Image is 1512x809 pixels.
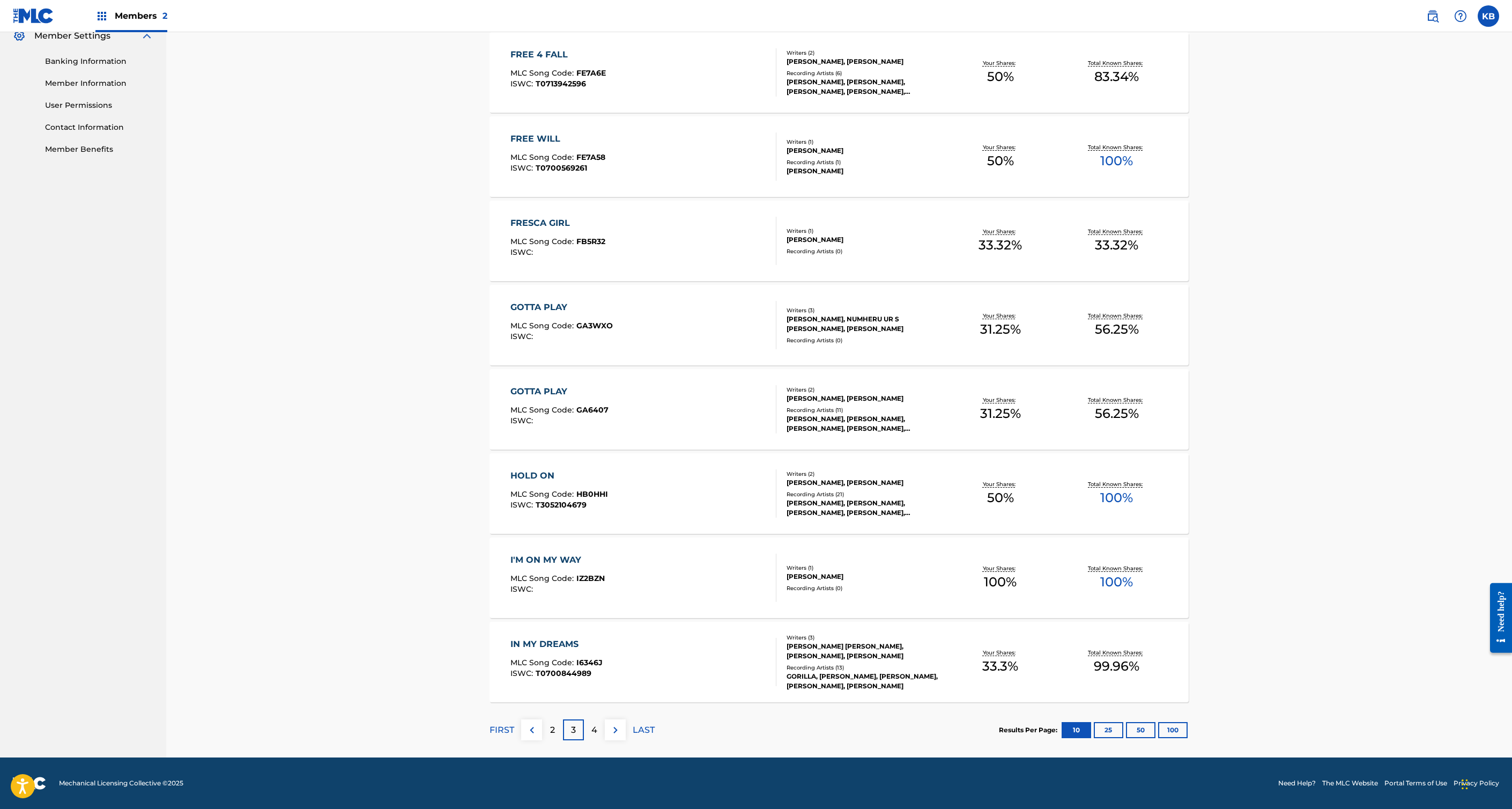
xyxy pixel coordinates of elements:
span: ISWC : [510,247,536,257]
a: GOTTA PLAYMLC Song Code:GA3WXOISWC:Writers (3)[PERSON_NAME], NUMHERU UR S [PERSON_NAME], [PERSON_... [490,285,1189,365]
p: Total Known Shares: [1088,649,1145,657]
a: Need Help? [1278,778,1316,788]
a: Contact Information [45,122,153,133]
p: Total Known Shares: [1088,143,1145,151]
a: Member Benefits [45,144,153,155]
div: HOLD ON [510,469,608,482]
p: Results Per Page: [999,725,1060,735]
a: Member Information [45,78,153,89]
div: User Menu [1478,5,1499,27]
p: LAST [633,724,655,737]
span: 50 % [987,151,1014,171]
p: Your Shares: [983,227,1018,236]
span: 33.32 % [979,236,1022,255]
a: I'M ON MY WAYMLC Song Code:IZ2BZNISWC:Writers (1)[PERSON_NAME]Recording Artists (0)Your Shares:10... [490,538,1189,618]
div: [PERSON_NAME] [787,146,943,156]
a: FREE WILLMLC Song Code:FE7A58ISWC:T0700569261Writers (1)[PERSON_NAME]Recording Artists (1)[PERSON... [490,116,1189,197]
div: [PERSON_NAME], [PERSON_NAME], [PERSON_NAME], [PERSON_NAME], [PERSON_NAME] [787,414,943,433]
img: help [1454,10,1467,23]
div: [PERSON_NAME], [PERSON_NAME], [PERSON_NAME], [PERSON_NAME], [PERSON_NAME] [787,498,943,518]
span: 2 [162,11,167,21]
span: 31.25 % [980,404,1021,423]
a: User Permissions [45,100,153,111]
div: Recording Artists ( 0 ) [787,584,943,592]
img: logo [13,777,46,790]
div: [PERSON_NAME], NUMHERU UR S [PERSON_NAME], [PERSON_NAME] [787,314,943,334]
div: Recording Artists ( 0 ) [787,336,943,344]
a: IN MY DREAMSMLC Song Code:I6346JISWC:T0700844989Writers (3)[PERSON_NAME] [PERSON_NAME], [PERSON_N... [490,622,1189,702]
button: 100 [1158,722,1188,738]
div: Recording Artists ( 13 ) [787,664,943,672]
p: FIRST [490,724,514,737]
span: FE7A6E [576,68,606,78]
span: GA6407 [576,405,609,415]
span: IZ2BZN [576,573,605,583]
p: Your Shares: [983,480,1018,488]
span: T3052104679 [536,500,587,510]
div: Writers ( 1 ) [787,138,943,146]
span: 56.25 % [1095,404,1139,423]
span: T0700844989 [536,668,591,678]
p: Total Known Shares: [1088,312,1145,320]
p: Your Shares: [983,143,1018,151]
a: Banking Information [45,56,153,67]
span: T0700569261 [536,163,587,173]
span: T0713942596 [536,79,586,89]
a: Public Search [1422,5,1443,27]
span: MLC Song Code : [510,405,576,415]
span: I6346J [576,658,603,667]
div: [PERSON_NAME] [PERSON_NAME], [PERSON_NAME], [PERSON_NAME] [787,642,943,661]
a: Portal Terms of Use [1384,778,1447,788]
div: Help [1450,5,1471,27]
span: MLC Song Code : [510,68,576,78]
div: Recording Artists ( 1 ) [787,158,943,166]
p: Your Shares: [983,564,1018,572]
div: [PERSON_NAME] [787,572,943,582]
span: ISWC : [510,416,536,425]
span: FB5R32 [576,237,605,246]
span: 83.34 % [1094,67,1139,86]
div: [PERSON_NAME], [PERSON_NAME], [PERSON_NAME], [PERSON_NAME], [PERSON_NAME] [787,77,943,97]
span: Members [115,10,167,22]
a: FREE 4 FALLMLC Song Code:FE7A6EISWC:T0713942596Writers (2)[PERSON_NAME], [PERSON_NAME]Recording A... [490,32,1189,113]
p: Total Known Shares: [1088,396,1145,404]
div: Recording Artists ( 6 ) [787,69,943,77]
span: 100 % [1100,151,1133,171]
a: GOTTA PLAYMLC Song Code:GA6407ISWC:Writers (2)[PERSON_NAME], [PERSON_NAME]Recording Artists (11)[... [490,369,1189,450]
span: Mechanical Licensing Collective © 2025 [59,778,183,788]
span: 50 % [987,67,1014,86]
div: FREE WILL [510,133,605,145]
span: FE7A58 [576,152,605,162]
p: 3 [571,724,576,737]
span: ISWC : [510,500,536,510]
span: ISWC : [510,332,536,341]
span: 100 % [1100,488,1133,508]
div: I'M ON MY WAY [510,554,605,567]
p: Total Known Shares: [1088,564,1145,572]
span: MLC Song Code : [510,573,576,583]
p: Your Shares: [983,312,1018,320]
div: Writers ( 3 ) [787,634,943,642]
div: Writers ( 2 ) [787,386,943,394]
div: GOTTA PLAY [510,385,609,398]
img: search [1426,10,1439,23]
span: MLC Song Code : [510,152,576,162]
button: 50 [1126,722,1155,738]
span: 56.25 % [1095,320,1139,339]
div: [PERSON_NAME] [787,235,943,245]
div: Drag [1462,768,1468,800]
p: 2 [550,724,555,737]
div: IN MY DREAMS [510,638,603,651]
iframe: Chat Widget [1458,757,1512,809]
span: ISWC : [510,584,536,594]
span: MLC Song Code : [510,489,576,499]
div: [PERSON_NAME], [PERSON_NAME] [787,394,943,403]
span: 100 % [984,572,1017,592]
span: MLC Song Code : [510,321,576,330]
div: Recording Artists ( 21 ) [787,490,943,498]
img: Member Settings [13,30,26,42]
iframe: Resource Center [1481,570,1512,666]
